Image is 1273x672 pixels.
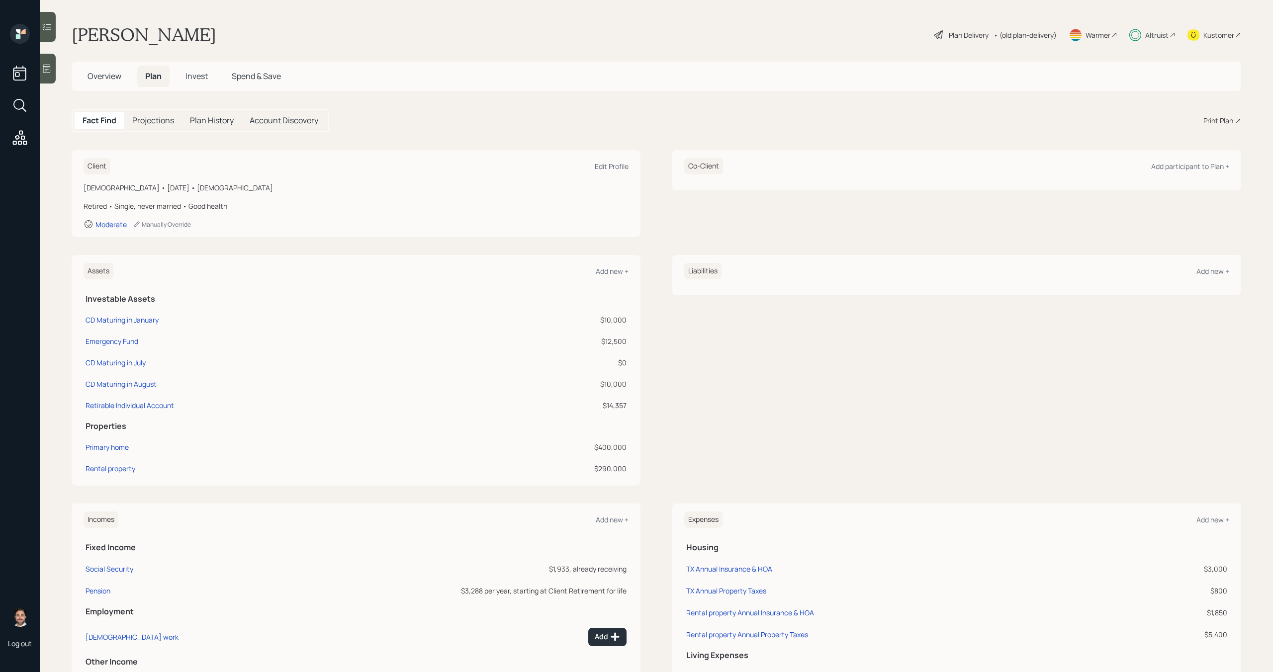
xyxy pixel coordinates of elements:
div: TX Annual Property Taxes [686,586,766,595]
h5: Projections [132,116,174,125]
div: Moderate [95,220,127,229]
h6: Client [84,158,110,174]
div: $12,500 [477,336,627,346]
div: $5,400 [1099,629,1227,640]
div: Rental property Annual Property Taxes [686,630,808,639]
div: $0 [477,357,627,368]
div: $1,850 [1099,607,1227,618]
div: Print Plan [1203,115,1233,126]
div: CD Maturing in January [86,315,159,325]
div: Emergency Fund [86,336,138,346]
div: Retired • Single, never married • Good health [84,201,629,211]
div: Warmer [1086,30,1110,40]
div: [DEMOGRAPHIC_DATA] • [DATE] • [DEMOGRAPHIC_DATA] [84,182,629,193]
h5: Living Expenses [686,651,1227,660]
div: CD Maturing in July [86,357,146,368]
div: $290,000 [477,463,627,474]
h5: Properties [86,421,627,431]
h5: Employment [86,607,627,616]
span: Plan [145,71,162,82]
div: $400,000 [477,442,627,452]
div: CD Maturing in August [86,379,157,389]
div: Social Security [86,564,133,574]
div: Primary home [86,442,129,452]
div: $10,000 [477,379,627,389]
div: $800 [1099,586,1227,596]
span: Invest [185,71,208,82]
div: Add [595,632,620,642]
div: Add participant to Plan + [1151,162,1229,171]
h5: Fact Find [83,116,116,125]
div: TX Annual Insurance & HOA [686,564,772,574]
div: Rental property [86,463,135,474]
h6: Incomes [84,511,118,528]
button: Add [588,628,627,646]
div: $3,000 [1099,564,1227,574]
img: michael-russo-headshot.png [10,607,30,627]
h5: Investable Assets [86,294,627,304]
div: [DEMOGRAPHIC_DATA] work [86,632,179,642]
div: $14,357 [477,400,627,411]
div: Rental property Annual Insurance & HOA [686,608,814,617]
div: Add new + [596,515,629,524]
h5: Plan History [190,116,234,125]
div: Add new + [1196,266,1229,276]
h5: Other Income [86,657,627,667]
div: $1,933, already receiving [284,564,627,574]
h6: Liabilities [684,263,722,279]
div: $3,288 per year, starting at Client Retirement for life [284,586,627,596]
div: Log out [8,639,32,648]
h5: Account Discovery [250,116,318,125]
h1: [PERSON_NAME] [72,24,216,46]
div: Manually Override [133,220,191,229]
div: Add new + [1196,515,1229,524]
h6: Co-Client [684,158,723,174]
div: $10,000 [477,315,627,325]
div: Pension [86,586,110,595]
div: Kustomer [1203,30,1234,40]
h5: Housing [686,543,1227,552]
div: Plan Delivery [949,30,989,40]
span: Overview [88,71,121,82]
div: Add new + [596,266,629,276]
h6: Expenses [684,511,723,528]
h6: Assets [84,263,113,279]
h5: Fixed Income [86,543,627,552]
div: • (old plan-delivery) [994,30,1057,40]
div: Edit Profile [595,162,629,171]
div: Retirable Individual Account [86,400,174,411]
div: Altruist [1145,30,1169,40]
span: Spend & Save [232,71,281,82]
